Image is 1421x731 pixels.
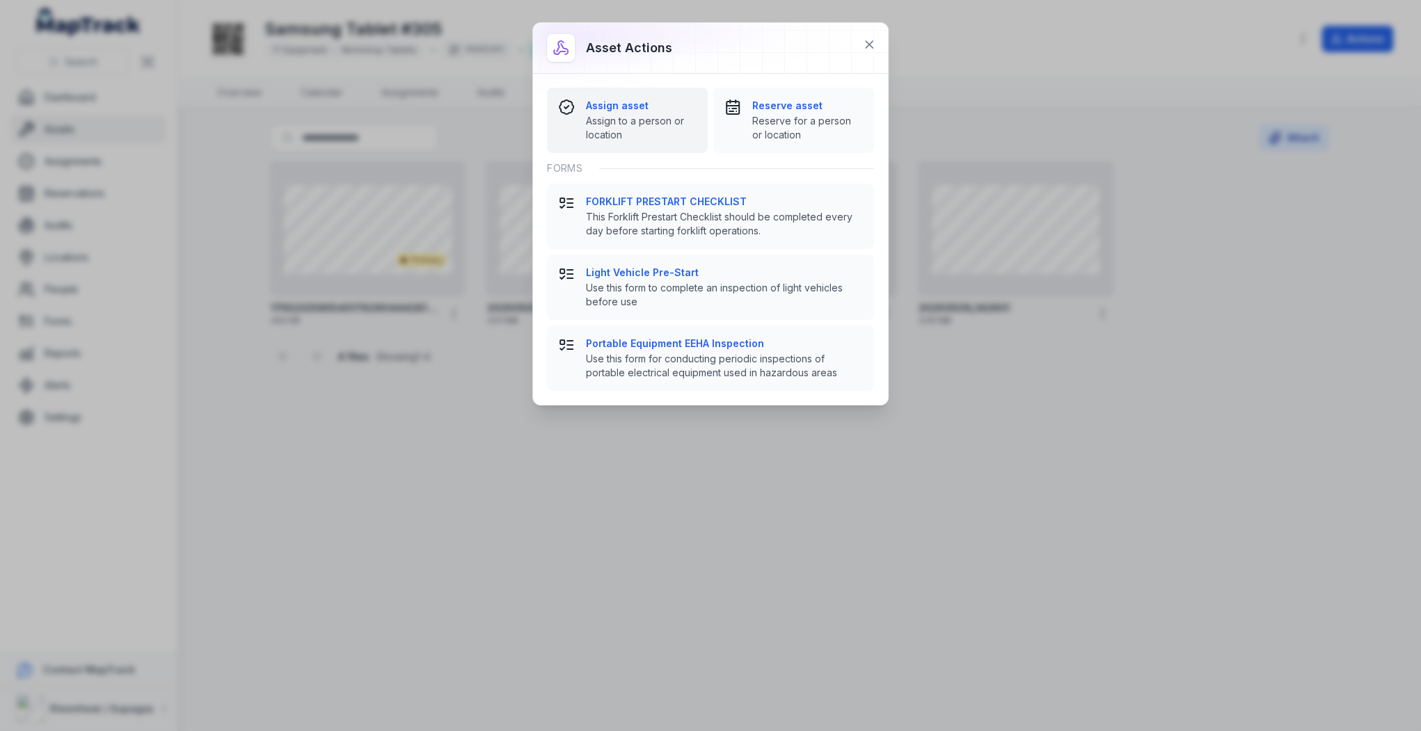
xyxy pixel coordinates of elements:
strong: Assign asset [586,99,697,113]
h3: Asset actions [586,38,672,58]
span: Assign to a person or location [586,114,697,142]
strong: Reserve asset [752,99,863,113]
div: Forms [547,153,874,184]
span: This Forklift Prestart Checklist should be completed every day before starting forklift operations. [586,210,863,238]
strong: Portable Equipment EEHA Inspection [586,337,863,351]
button: Light Vehicle Pre-StartUse this form to complete an inspection of light vehicles before use [547,255,874,320]
span: Reserve for a person or location [752,114,863,142]
span: Use this form for conducting periodic inspections of portable electrical equipment used in hazard... [586,352,863,380]
strong: Light Vehicle Pre-Start [586,266,863,280]
button: Portable Equipment EEHA InspectionUse this form for conducting periodic inspections of portable e... [547,326,874,391]
button: Reserve assetReserve for a person or location [713,88,874,153]
button: Assign assetAssign to a person or location [547,88,708,153]
span: Use this form to complete an inspection of light vehicles before use [586,281,863,309]
strong: FORKLIFT PRESTART CHECKLIST [586,195,863,209]
button: FORKLIFT PRESTART CHECKLISTThis Forklift Prestart Checklist should be completed every day before ... [547,184,874,249]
